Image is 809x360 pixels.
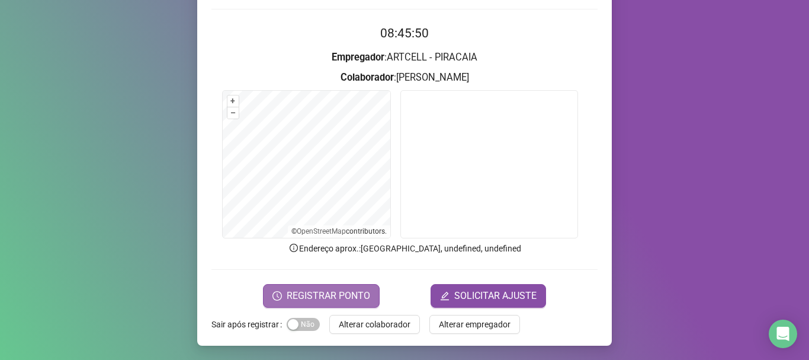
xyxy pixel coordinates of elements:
[769,320,797,348] div: Open Intercom Messenger
[227,107,239,119] button: –
[339,318,410,331] span: Alterar colaborador
[429,315,520,334] button: Alterar empregador
[329,315,420,334] button: Alterar colaborador
[263,284,380,308] button: REGISTRAR PONTO
[291,227,387,235] li: © contributors.
[272,291,282,301] span: clock-circle
[211,70,598,85] h3: : [PERSON_NAME]
[211,315,287,334] label: Sair após registrar
[454,289,537,303] span: SOLICITAR AJUSTE
[439,318,511,331] span: Alterar empregador
[211,242,598,255] p: Endereço aprox. : [GEOGRAPHIC_DATA], undefined, undefined
[332,52,384,63] strong: Empregador
[440,291,450,301] span: edit
[227,95,239,107] button: +
[341,72,394,83] strong: Colaborador
[297,227,346,235] a: OpenStreetMap
[288,243,299,253] span: info-circle
[431,284,546,308] button: editSOLICITAR AJUSTE
[380,26,429,40] time: 08:45:50
[287,289,370,303] span: REGISTRAR PONTO
[211,50,598,65] h3: : ARTCELL - PIRACAIA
